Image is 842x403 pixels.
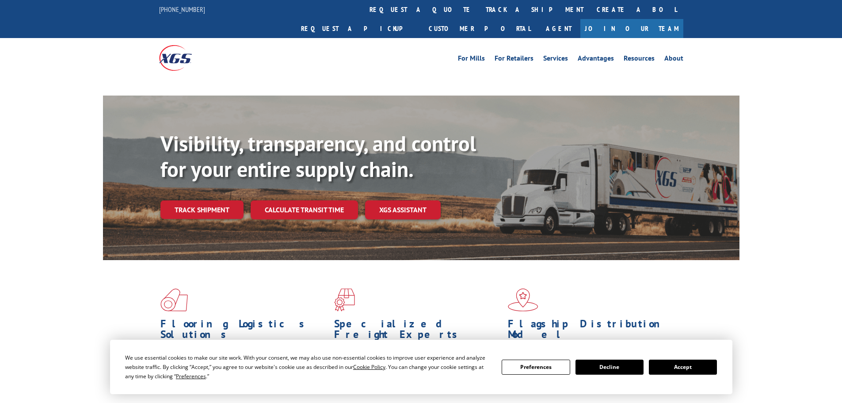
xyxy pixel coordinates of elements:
[176,372,206,380] span: Preferences
[251,200,358,219] a: Calculate transit time
[508,319,675,344] h1: Flagship Distribution Model
[580,19,683,38] a: Join Our Team
[543,55,568,65] a: Services
[159,5,205,14] a: [PHONE_NUMBER]
[125,353,491,381] div: We use essential cookies to make our site work. With your consent, we may also use non-essential ...
[160,200,244,219] a: Track shipment
[334,319,501,344] h1: Specialized Freight Experts
[160,319,328,344] h1: Flooring Logistics Solutions
[458,55,485,65] a: For Mills
[664,55,683,65] a: About
[649,360,717,375] button: Accept
[160,288,188,311] img: xgs-icon-total-supply-chain-intelligence-red
[294,19,422,38] a: Request a pickup
[502,360,570,375] button: Preferences
[422,19,537,38] a: Customer Portal
[578,55,614,65] a: Advantages
[575,360,644,375] button: Decline
[110,340,732,394] div: Cookie Consent Prompt
[160,130,476,183] b: Visibility, transparency, and control for your entire supply chain.
[353,363,385,371] span: Cookie Policy
[508,288,538,311] img: xgs-icon-flagship-distribution-model-red
[537,19,580,38] a: Agent
[495,55,533,65] a: For Retailers
[334,288,355,311] img: xgs-icon-focused-on-flooring-red
[624,55,655,65] a: Resources
[365,200,441,219] a: XGS ASSISTANT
